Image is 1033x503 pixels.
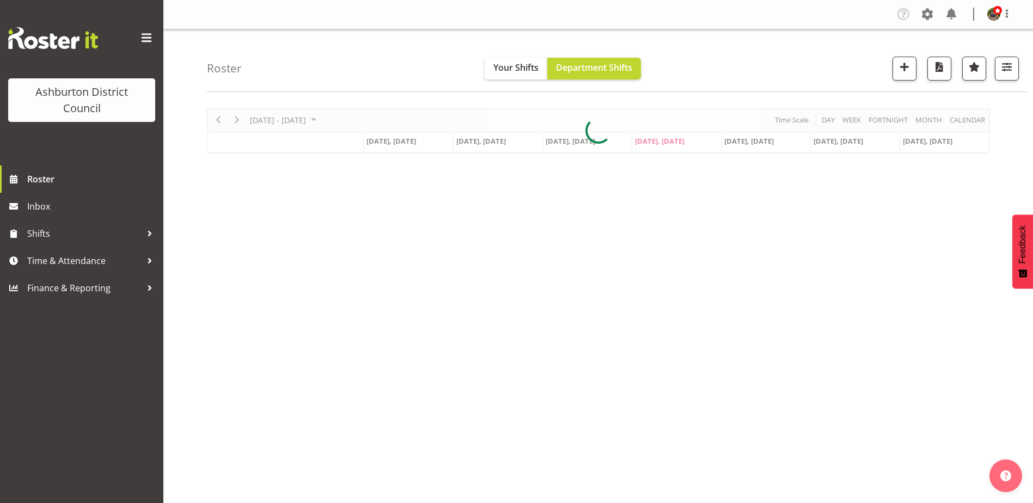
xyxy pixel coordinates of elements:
img: zanthe-butterick228072681ac2fae499243f7016192944.png [987,8,1000,21]
img: Rosterit website logo [8,27,98,49]
span: Feedback [1018,225,1028,263]
span: Finance & Reporting [27,280,142,296]
span: Inbox [27,198,158,214]
button: Filter Shifts [995,57,1019,81]
span: Department Shifts [556,62,632,73]
span: Time & Attendance [27,253,142,269]
button: Department Shifts [547,58,641,79]
div: Ashburton District Council [19,84,144,116]
span: Your Shifts [493,62,539,73]
button: Add a new shift [893,57,916,81]
h4: Roster [207,62,242,75]
button: Download a PDF of the roster according to the set date range. [927,57,951,81]
img: help-xxl-2.png [1000,470,1011,481]
span: Roster [27,171,158,187]
span: Shifts [27,225,142,242]
button: Feedback - Show survey [1012,214,1033,289]
button: Highlight an important date within the roster. [962,57,986,81]
button: Your Shifts [485,58,547,79]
